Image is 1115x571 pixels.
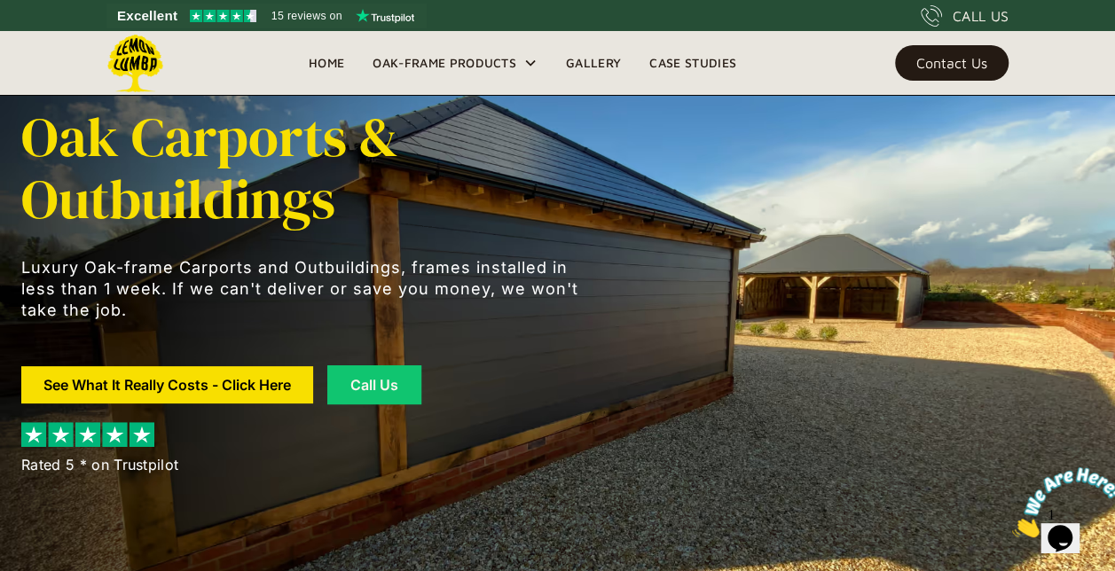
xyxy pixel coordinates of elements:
a: Contact Us [895,45,1009,81]
iframe: chat widget [1005,460,1115,544]
div: Contact Us [916,57,987,69]
span: 15 reviews on [271,5,342,27]
img: Trustpilot 4.5 stars [190,10,256,22]
div: Oak-Frame Products [358,31,552,95]
a: Case Studies [635,50,750,76]
div: CALL US [953,5,1009,27]
div: Oak-Frame Products [373,52,516,74]
img: Trustpilot logo [356,9,414,23]
div: Rated 5 * on Trustpilot [21,454,178,475]
img: Chat attention grabber [7,7,117,77]
a: Call Us [327,365,421,404]
a: Home [294,50,358,76]
div: Call Us [349,378,399,392]
h1: Oak Carports & Outbuildings [21,106,589,231]
p: Luxury Oak-frame Carports and Outbuildings, frames installed in less than 1 week. If we can't del... [21,257,589,321]
a: See What It Really Costs - Click Here [21,366,313,403]
a: CALL US [921,5,1009,27]
span: Excellent [117,5,177,27]
a: See Lemon Lumba reviews on Trustpilot [106,4,427,28]
span: 1 [7,7,14,22]
a: Gallery [552,50,635,76]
